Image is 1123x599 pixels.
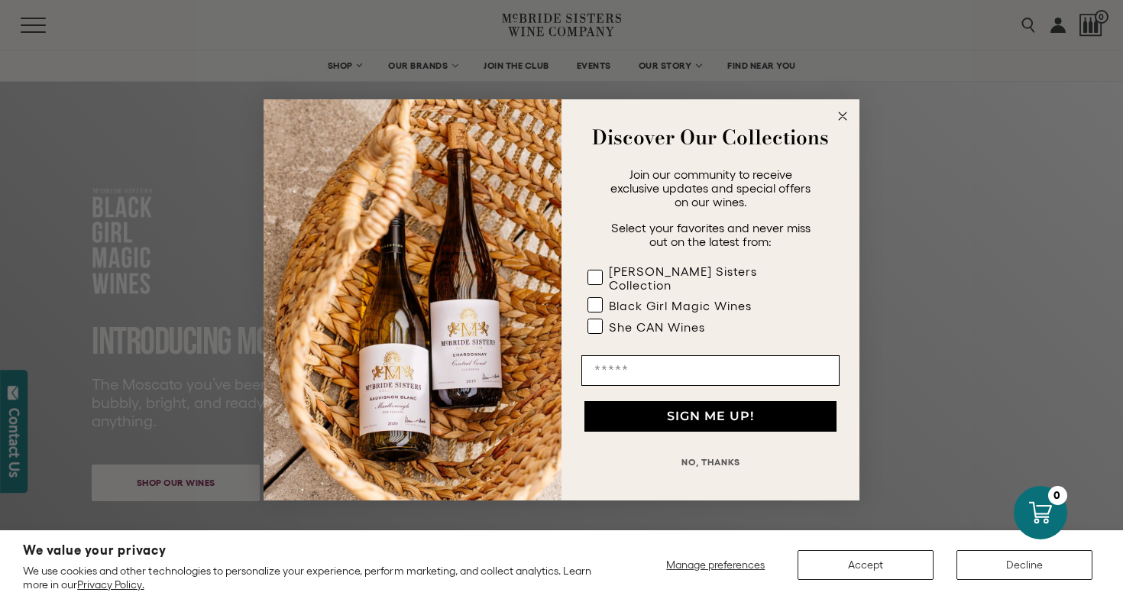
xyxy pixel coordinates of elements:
strong: Discover Our Collections [592,122,829,152]
div: She CAN Wines [609,320,705,334]
button: NO, THANKS [581,447,840,478]
p: We use cookies and other technologies to personalize your experience, perform marketing, and coll... [23,564,604,591]
input: Email [581,355,840,386]
div: Black Girl Magic Wines [609,299,752,312]
span: Join our community to receive exclusive updates and special offers on our wines. [610,167,811,209]
button: Manage preferences [657,550,775,580]
div: 0 [1048,486,1067,505]
div: [PERSON_NAME] Sisters Collection [609,264,809,292]
img: 42653730-7e35-4af7-a99d-12bf478283cf.jpeg [264,99,561,500]
button: Decline [956,550,1092,580]
button: SIGN ME UP! [584,401,837,432]
h2: We value your privacy [23,544,604,557]
span: Manage preferences [666,559,765,571]
span: Select your favorites and never miss out on the latest from: [611,221,811,248]
button: Close dialog [833,107,852,125]
button: Accept [798,550,934,580]
a: Privacy Policy. [77,578,144,591]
